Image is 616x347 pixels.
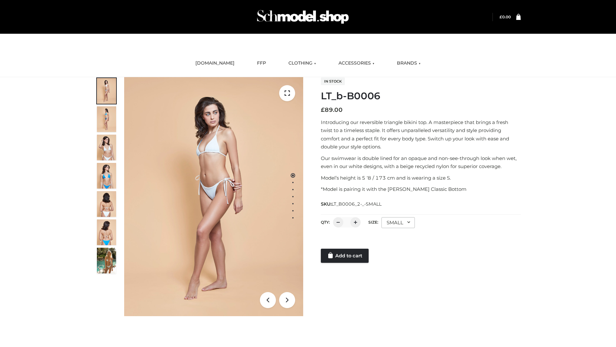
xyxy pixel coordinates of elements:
[321,185,521,193] p: *Model is pairing it with the [PERSON_NAME] Classic Bottom
[97,248,116,273] img: Arieltop_CloudNine_AzureSky2.jpg
[500,14,511,19] bdi: 0.00
[500,14,511,19] a: £0.00
[124,77,303,316] img: ArielClassicBikiniTop_CloudNine_AzureSky_OW114ECO_1
[97,163,116,189] img: ArielClassicBikiniTop_CloudNine_AzureSky_OW114ECO_4-scaled.jpg
[331,201,381,207] span: LT_B0006_2-_-SMALL
[321,118,521,151] p: Introducing our reversible triangle bikini top. A masterpiece that brings a fresh twist to a time...
[321,200,382,208] span: SKU:
[321,174,521,182] p: Model’s height is 5 ‘8 / 173 cm and is wearing a size S.
[321,106,325,113] span: £
[255,4,351,30] img: Schmodel Admin 964
[321,249,369,263] a: Add to cart
[321,154,521,171] p: Our swimwear is double lined for an opaque and non-see-through look when wet, even in our white d...
[284,56,321,70] a: CLOTHING
[97,135,116,160] img: ArielClassicBikiniTop_CloudNine_AzureSky_OW114ECO_3-scaled.jpg
[252,56,271,70] a: FFP
[97,219,116,245] img: ArielClassicBikiniTop_CloudNine_AzureSky_OW114ECO_8-scaled.jpg
[381,217,415,228] div: SMALL
[334,56,379,70] a: ACCESSORIES
[321,106,343,113] bdi: 89.00
[500,14,502,19] span: £
[392,56,425,70] a: BRANDS
[321,77,345,85] span: In stock
[368,220,378,225] label: Size:
[191,56,239,70] a: [DOMAIN_NAME]
[321,220,330,225] label: QTY:
[97,191,116,217] img: ArielClassicBikiniTop_CloudNine_AzureSky_OW114ECO_7-scaled.jpg
[97,106,116,132] img: ArielClassicBikiniTop_CloudNine_AzureSky_OW114ECO_2-scaled.jpg
[321,90,521,102] h1: LT_b-B0006
[97,78,116,104] img: ArielClassicBikiniTop_CloudNine_AzureSky_OW114ECO_1-scaled.jpg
